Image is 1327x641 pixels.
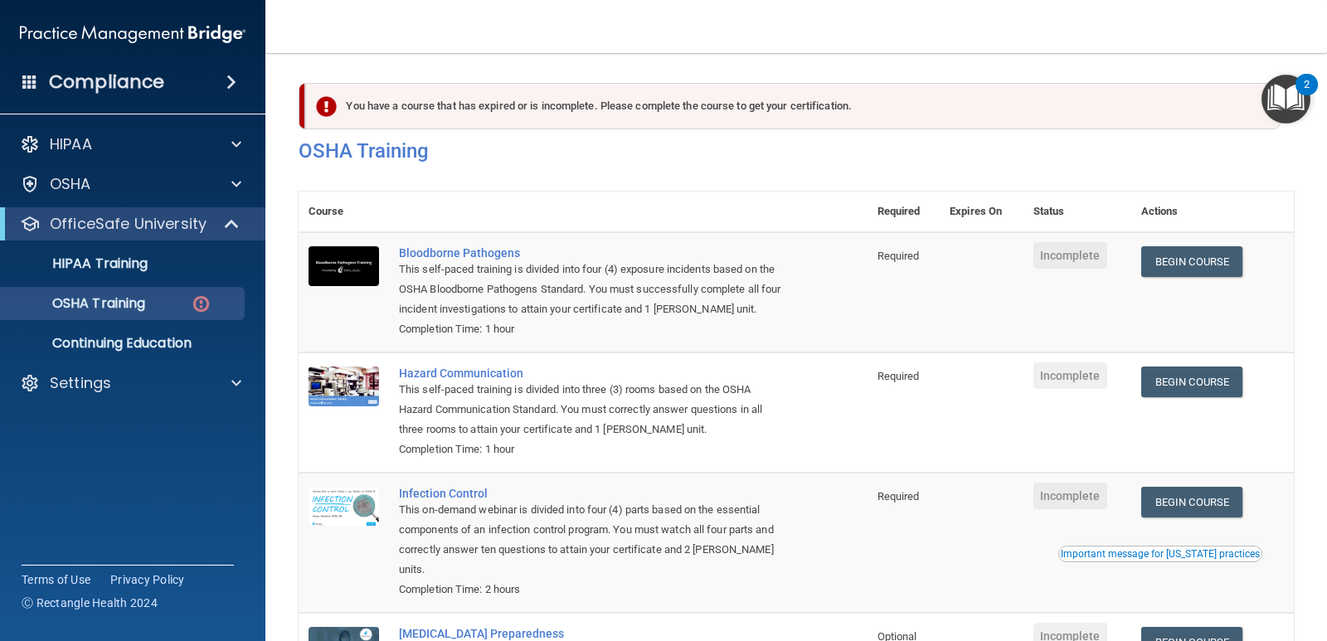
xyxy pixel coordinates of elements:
[299,192,389,232] th: Course
[299,139,1294,163] h4: OSHA Training
[877,250,920,262] span: Required
[50,373,111,393] p: Settings
[1131,192,1294,232] th: Actions
[20,17,245,51] img: PMB logo
[20,174,241,194] a: OSHA
[1058,546,1262,562] button: Read this if you are a dental practitioner in the state of CA
[50,214,207,234] p: OfficeSafe University
[1033,483,1107,509] span: Incomplete
[20,134,241,154] a: HIPAA
[1033,242,1107,269] span: Incomplete
[50,174,91,194] p: OSHA
[1304,85,1310,106] div: 2
[877,490,920,503] span: Required
[49,70,164,94] h4: Compliance
[399,487,785,500] a: Infection Control
[877,370,920,382] span: Required
[1023,192,1131,232] th: Status
[305,83,1281,129] div: You have a course that has expired or is incomplete. Please complete the course to get your certi...
[940,192,1023,232] th: Expires On
[399,380,785,439] div: This self-paced training is divided into three (3) rooms based on the OSHA Hazard Communication S...
[1141,246,1242,277] a: Begin Course
[20,214,241,234] a: OfficeSafe University
[399,260,785,319] div: This self-paced training is divided into four (4) exposure incidents based on the OSHA Bloodborne...
[11,295,145,312] p: OSHA Training
[399,367,785,380] a: Hazard Communication
[1033,362,1107,389] span: Incomplete
[316,96,337,117] img: exclamation-circle-solid-danger.72ef9ffc.png
[399,500,785,580] div: This on-demand webinar is divided into four (4) parts based on the essential components of an inf...
[399,627,785,640] a: [MEDICAL_DATA] Preparedness
[11,255,148,272] p: HIPAA Training
[1261,75,1310,124] button: Open Resource Center, 2 new notifications
[50,134,92,154] p: HIPAA
[399,319,785,339] div: Completion Time: 1 hour
[11,335,237,352] p: Continuing Education
[22,595,158,611] span: Ⓒ Rectangle Health 2024
[191,294,211,314] img: danger-circle.6113f641.png
[868,192,940,232] th: Required
[20,373,241,393] a: Settings
[22,571,90,588] a: Terms of Use
[1061,549,1260,559] div: Important message for [US_STATE] practices
[399,580,785,600] div: Completion Time: 2 hours
[399,246,785,260] a: Bloodborne Pathogens
[1141,367,1242,397] a: Begin Course
[1141,487,1242,517] a: Begin Course
[399,439,785,459] div: Completion Time: 1 hour
[110,571,185,588] a: Privacy Policy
